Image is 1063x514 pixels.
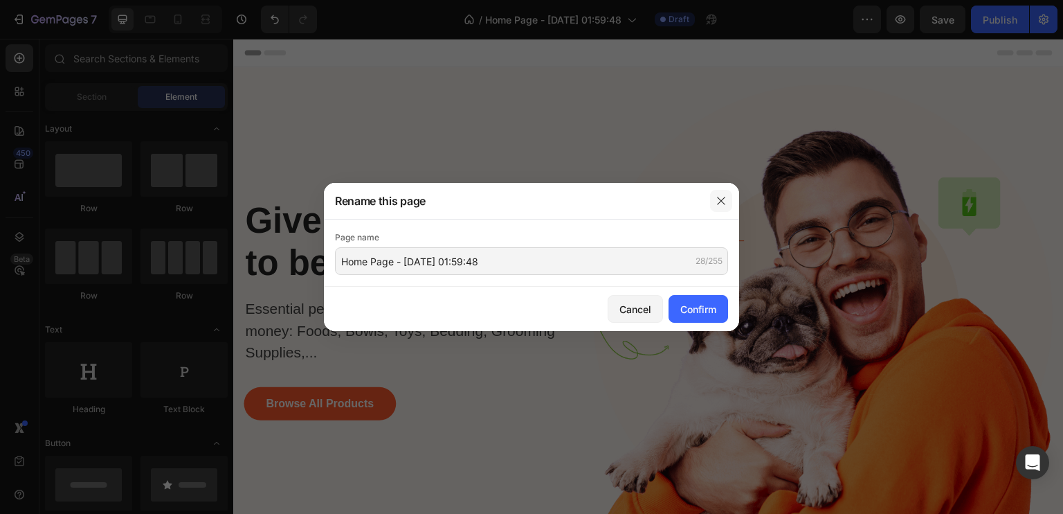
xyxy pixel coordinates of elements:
div: Open Intercom Messenger [1016,446,1049,479]
h3: Rename this page [335,193,426,209]
div: Page name [335,231,728,245]
div: 28/255 [696,255,723,267]
div: Confirm [680,302,716,317]
p: Essential pet products that are worth your money: Foods, Bowls, Toys, Bedding, Grooming Supplies,... [12,259,324,325]
p: Give your pet to best [12,161,275,245]
img: Alt Image [360,46,820,506]
button: Browse All Products [10,348,163,382]
button: Confirm [669,295,728,323]
div: Cancel [619,302,651,317]
button: Cancel [608,295,663,323]
div: Browse All Products [33,357,140,373]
